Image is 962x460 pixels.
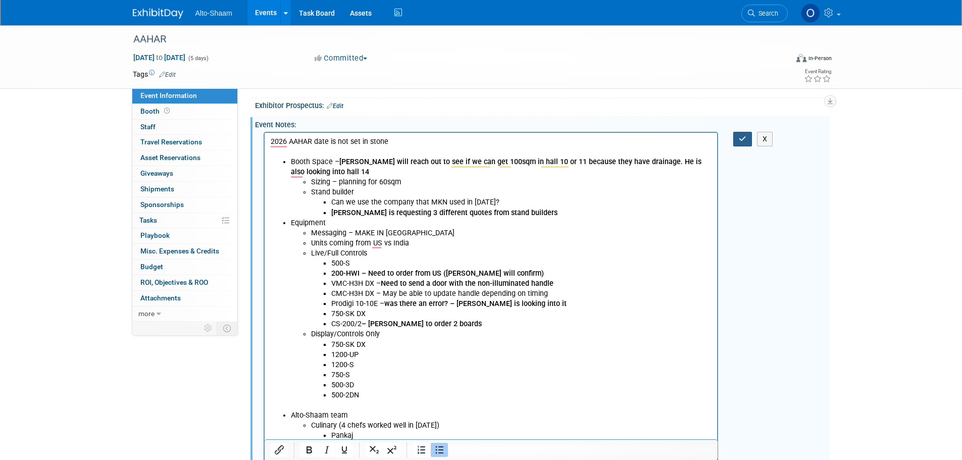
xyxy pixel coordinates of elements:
[140,294,181,302] span: Attachments
[162,107,172,115] span: Booth not reserved yet
[132,150,237,166] a: Asset Reservations
[327,103,343,110] a: Edit
[132,104,237,119] a: Booth
[140,107,172,115] span: Booth
[132,120,237,135] a: Staff
[140,278,208,286] span: ROI, Objectives & ROO
[132,213,237,228] a: Tasks
[431,443,448,457] button: Bullet list
[336,443,353,457] button: Underline
[195,9,232,17] span: Alto-Shaam
[132,228,237,243] a: Playbook
[757,132,773,146] button: X
[187,55,209,62] span: (5 days)
[140,185,174,193] span: Shipments
[140,169,173,177] span: Giveaways
[796,54,806,62] img: Format-Inperson.png
[140,247,219,255] span: Misc. Expenses & Credits
[755,10,778,17] span: Search
[138,310,155,318] span: more
[808,55,832,62] div: In-Person
[413,443,430,457] button: Numbered list
[140,263,163,271] span: Budget
[155,54,164,62] span: to
[728,53,832,68] div: Event Format
[133,69,176,79] td: Tags
[255,117,830,130] div: Event Notes:
[801,4,820,23] img: Olivia Strasser
[366,443,383,457] button: Subscript
[300,443,318,457] button: Bold
[311,53,371,64] button: Committed
[132,88,237,104] a: Event Information
[804,69,831,74] div: Event Rating
[255,98,830,111] div: Exhibitor Prospectus:
[132,260,237,275] a: Budget
[132,244,237,259] a: Misc. Expenses & Credits
[140,138,202,146] span: Travel Reservations
[133,9,183,19] img: ExhibitDay
[159,71,176,78] a: Edit
[132,275,237,290] a: ROI, Objectives & ROO
[132,166,237,181] a: Giveaways
[130,30,773,48] div: AAHAR
[140,200,184,209] span: Sponsorships
[133,53,186,62] span: [DATE] [DATE]
[271,443,288,457] button: Insert/edit link
[140,154,200,162] span: Asset Reservations
[318,443,335,457] button: Italic
[199,322,217,335] td: Personalize Event Tab Strip
[132,306,237,322] a: more
[139,216,157,224] span: Tasks
[132,182,237,197] a: Shipments
[140,231,170,239] span: Playbook
[383,443,400,457] button: Superscript
[741,5,788,22] a: Search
